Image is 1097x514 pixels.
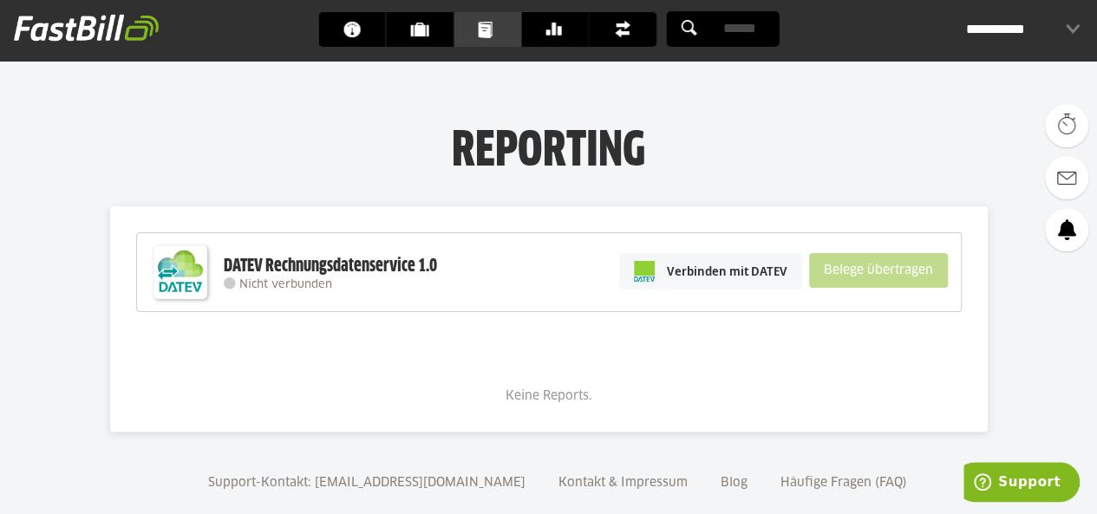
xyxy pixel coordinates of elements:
img: pi-datev-logo-farbig-24.svg [634,261,655,282]
div: DATEV Rechnungsdatenservice 1.0 [224,255,437,277]
span: Dashboard [343,12,371,47]
img: fastbill_logo_white.png [14,14,159,42]
iframe: Öffnet ein Widget, in dem Sie weitere Informationen finden [963,462,1080,505]
a: Kunden [386,12,453,47]
span: Banking [545,12,574,47]
sl-button: Belege übertragen [809,253,948,288]
span: Finanzen [613,12,642,47]
a: Support-Kontakt: [EMAIL_ADDRESS][DOMAIN_NAME] [202,477,532,489]
a: Dashboard [318,12,385,47]
a: Häufige Fragen (FAQ) [774,477,913,489]
a: Blog [715,477,754,489]
span: Kunden [410,12,439,47]
a: Verbinden mit DATEV [619,253,802,290]
a: Banking [521,12,588,47]
img: DATEV-Datenservice Logo [146,237,215,307]
span: Keine Reports. [506,390,592,402]
span: Verbinden mit DATEV [667,263,787,280]
a: Dokumente [454,12,520,47]
span: Dokumente [478,12,506,47]
a: Kontakt & Impressum [552,477,694,489]
h1: Reporting [173,122,924,167]
a: Finanzen [589,12,656,47]
span: Nicht verbunden [239,279,332,290]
